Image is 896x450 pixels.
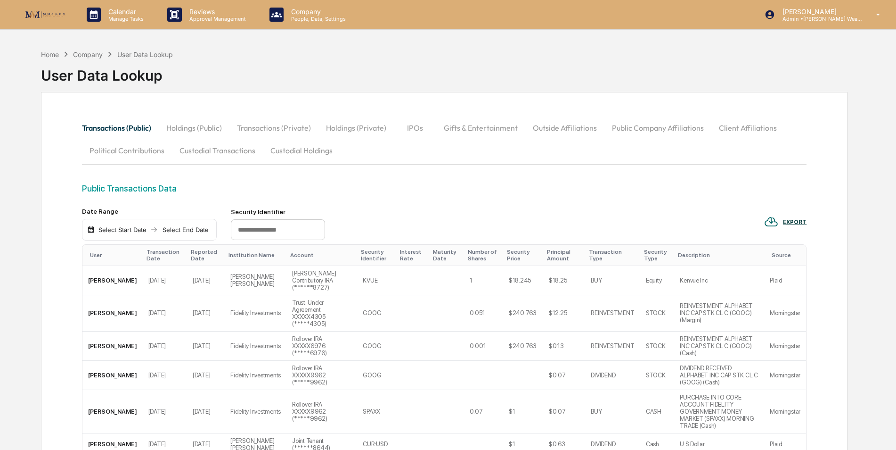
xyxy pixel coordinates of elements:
div: Interest Rate [400,249,425,262]
td: BUY [585,390,640,433]
button: Client Affiliations [711,117,784,139]
div: Maturity Date [433,249,460,262]
button: Public Company Affiliations [604,117,711,139]
img: arrow right [150,226,158,233]
td: KVUE [357,266,396,295]
div: Account [290,252,353,258]
td: Rollover IRA XXXXX9962 (*****9962) [286,390,357,433]
div: secondary tabs example [82,117,807,162]
div: Principal Amount [547,249,581,262]
div: Institution Name [228,252,283,258]
td: [DATE] [143,332,187,361]
td: $240.763 [503,295,543,332]
td: DIVIDEND RECEIVED ALPHABET INC CAP STK CL C (GOOG) (Cash) [674,361,764,390]
td: 0.051 [464,295,503,332]
div: Description [678,252,760,258]
td: REINVESTMENT ALPHABET INC CAP STK CL C (GOOG) (Margin) [674,295,764,332]
td: DIVIDEND [585,361,640,390]
button: Gifts & Entertainment [436,117,525,139]
img: logo [23,8,68,21]
button: Transactions (Private) [229,117,318,139]
td: 1 [464,266,503,295]
td: $0.13 [543,332,585,361]
td: [DATE] [187,390,225,433]
div: Transaction Type [589,249,636,262]
div: User [90,252,139,258]
p: Approval Management [182,16,251,22]
td: GOOG [357,332,396,361]
td: [PERSON_NAME] [PERSON_NAME] [225,266,286,295]
button: Transactions (Public) [82,117,159,139]
div: Transaction Date [147,249,183,262]
td: REINVESTMENT ALPHABET INC CAP STK CL C (GOOG) (Cash) [674,332,764,361]
td: Rollover IRA XXXXX6976 (*****6976) [286,332,357,361]
td: Fidelity Investments [225,295,286,332]
div: Security Price [507,249,539,262]
td: [DATE] [143,295,187,332]
p: Manage Tasks [101,16,148,22]
button: Holdings (Private) [318,117,394,139]
td: REINVESTMENT [585,332,640,361]
img: calendar [87,226,95,233]
td: [PERSON_NAME] [82,390,143,433]
p: [PERSON_NAME] [775,8,863,16]
td: 0.001 [464,332,503,361]
button: Custodial Holdings [263,139,340,162]
td: [DATE] [143,361,187,390]
td: [DATE] [187,361,225,390]
td: [DATE] [143,266,187,295]
td: $1 [503,390,543,433]
td: Plaid [764,266,806,295]
td: $0.07 [543,361,585,390]
td: $18.245 [503,266,543,295]
p: Calendar [101,8,148,16]
td: Rollover IRA XXXXX9962 (*****9962) [286,361,357,390]
td: [DATE] [187,332,225,361]
td: $18.25 [543,266,585,295]
div: Home [41,50,59,58]
td: $12.25 [543,295,585,332]
button: IPOs [394,117,436,139]
td: GOOG [357,361,396,390]
div: Security Identifier [361,249,392,262]
td: REINVESTMENT [585,295,640,332]
td: [PERSON_NAME] [82,361,143,390]
div: EXPORT [783,219,806,225]
div: Date Range [82,208,217,215]
td: STOCK [640,361,674,390]
td: [DATE] [187,295,225,332]
td: Fidelity Investments [225,332,286,361]
td: Kenvue Inc [674,266,764,295]
p: Company [284,8,350,16]
td: [PERSON_NAME] Contributory IRA (******8727) [286,266,357,295]
button: Holdings (Public) [159,117,229,139]
td: STOCK [640,332,674,361]
td: [PERSON_NAME] [82,295,143,332]
p: Reviews [182,8,251,16]
td: GOOG [357,295,396,332]
button: Political Contributions [82,139,172,162]
td: $240.763 [503,332,543,361]
td: Morningstar [764,390,806,433]
img: EXPORT [764,215,778,229]
button: Outside Affiliations [525,117,604,139]
td: Equity [640,266,674,295]
div: User Data Lookup [117,50,173,58]
td: $0.07 [543,390,585,433]
td: SPAXX [357,390,396,433]
td: Morningstar [764,332,806,361]
td: STOCK [640,295,674,332]
div: Select Start Date [97,226,148,233]
td: [PERSON_NAME] [82,266,143,295]
td: BUY [585,266,640,295]
td: [DATE] [143,390,187,433]
div: Number of Shares [468,249,499,262]
div: Select End Date [160,226,212,233]
td: Fidelity Investments [225,390,286,433]
td: [DATE] [187,266,225,295]
td: Trust: Under Agreement XXXXX4305 (*****4305) [286,295,357,332]
p: Admin • [PERSON_NAME] Wealth [775,16,863,22]
td: 0.07 [464,390,503,433]
button: Custodial Transactions [172,139,263,162]
div: Company [73,50,103,58]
